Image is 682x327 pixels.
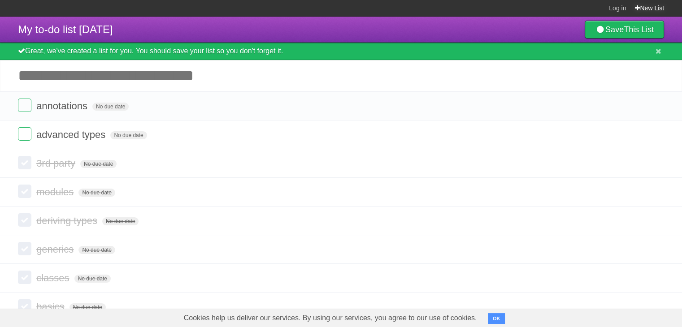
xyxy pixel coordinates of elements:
span: No due date [102,217,139,225]
span: 3rd party [36,158,78,169]
span: annotations [36,100,90,112]
label: Done [18,299,31,313]
span: No due date [78,246,115,254]
span: classes [36,272,71,284]
button: OK [488,313,505,324]
span: Cookies help us deliver our services. By using our services, you agree to our use of cookies. [175,309,486,327]
label: Done [18,242,31,255]
span: No due date [74,275,111,283]
span: generics [36,244,76,255]
label: Done [18,156,31,169]
a: SaveThis List [585,21,664,39]
label: Done [18,213,31,227]
span: advanced types [36,129,108,140]
span: No due date [110,131,147,139]
span: No due date [70,303,106,311]
span: My to-do list [DATE] [18,23,113,35]
label: Done [18,185,31,198]
b: This List [624,25,654,34]
label: Done [18,127,31,141]
span: modules [36,186,76,198]
label: Done [18,99,31,112]
span: deriving types [36,215,100,226]
label: Done [18,271,31,284]
span: No due date [92,103,129,111]
span: basics [36,301,66,312]
span: No due date [80,160,117,168]
span: No due date [78,189,115,197]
